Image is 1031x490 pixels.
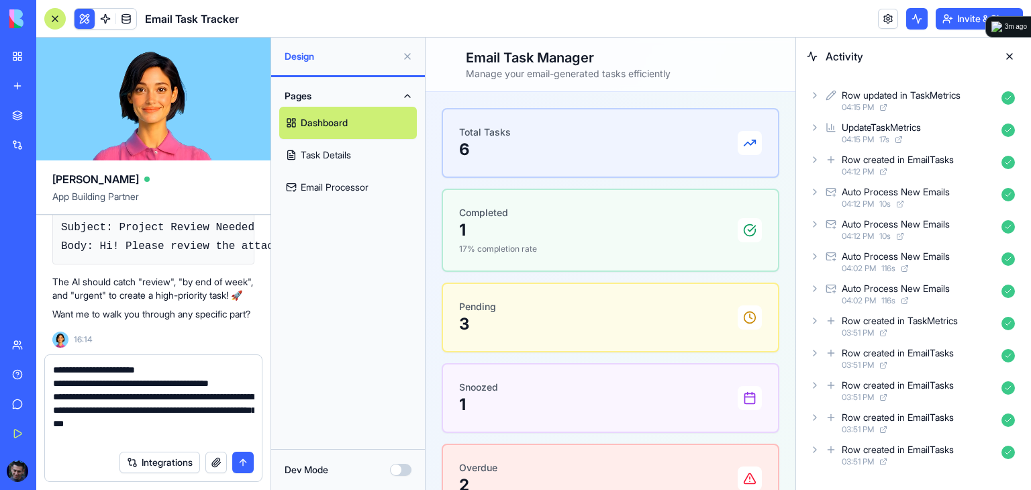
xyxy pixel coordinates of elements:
span: Activity [826,48,991,64]
p: Overdue [34,424,72,437]
div: Row updated in TaskMetrics [842,89,961,102]
div: UpdateTaskMetrics [842,121,921,134]
p: 2 [34,437,72,458]
p: 1 [34,356,72,378]
span: 10 s [879,231,891,242]
p: 1 [34,182,111,203]
span: Email Task Tracker [145,11,239,27]
span: 16:14 [74,334,93,345]
div: Auto Process New Emails [842,250,950,263]
a: Task Details [279,139,417,171]
img: Ella_00000_wcx2te.png [52,332,68,348]
span: App Building Partner [52,190,254,214]
span: Design [285,50,397,63]
span: 04:12 PM [842,166,874,177]
h1: Email Task Manager [40,11,359,30]
div: Row created in EmailTasks [842,153,954,166]
img: ACg8ocLwB4QrgkHzxUNTyZPwHrLVQniGnmX0Zi7hAmtP2xF47X6wYUxB=s96-c [7,460,28,482]
img: logo [991,21,1002,32]
div: Row created in EmailTasks [842,379,954,392]
p: The AI should catch "review", "by end of week", and "urgent" to create a high-priority task! 🚀 [52,275,254,302]
a: Dashboard [279,107,417,139]
p: Completed [34,168,111,182]
p: Manage your email-generated tasks efficiently [40,30,359,43]
span: 03:51 PM [842,392,874,403]
p: Pending [34,262,70,276]
div: Row created in EmailTasks [842,411,954,424]
div: Row created in TaskMetrics [842,314,958,328]
p: 6 [34,101,85,123]
label: Dev Mode [285,463,328,477]
span: 03:51 PM [842,328,874,338]
span: 04:02 PM [842,263,876,274]
p: 3 [34,276,70,297]
p: Want me to walk you through any specific part? [52,307,254,321]
span: 03:51 PM [842,424,874,435]
div: Auto Process New Emails [842,217,950,231]
div: Auto Process New Emails [842,185,950,199]
p: 17% completion rate [34,206,111,217]
div: Row created in EmailTasks [842,443,954,456]
div: Auto Process New Emails [842,282,950,295]
span: 04:12 PM [842,231,874,242]
span: 10 s [879,199,891,209]
img: logo [9,9,93,28]
span: 03:51 PM [842,360,874,371]
button: Invite & Share [936,8,1023,30]
span: 03:51 PM [842,456,874,467]
p: Total Tasks [34,88,85,101]
button: Integrations [119,452,200,473]
span: 116 s [881,263,895,274]
div: Row created in EmailTasks [842,346,954,360]
code: Subject: Project Review Needed Body: Hi! Please review the attached project proposal and send fee... [61,222,925,252]
a: Email Processor [279,171,417,203]
span: [PERSON_NAME] [52,171,139,187]
span: 04:12 PM [842,199,874,209]
span: 116 s [881,295,895,306]
span: 17 s [879,134,889,145]
span: 04:15 PM [842,102,874,113]
div: 3m ago [1005,21,1027,32]
span: 04:02 PM [842,295,876,306]
p: Snoozed [34,343,72,356]
button: Pages [279,85,417,107]
span: 04:15 PM [842,134,874,145]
